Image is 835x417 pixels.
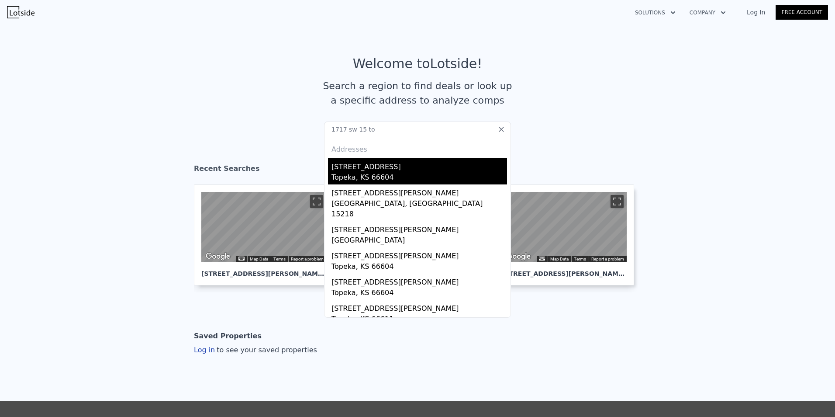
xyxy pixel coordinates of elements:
span: to see your saved properties [215,346,317,354]
input: Search an address or region... [324,122,511,137]
a: Open this area in Google Maps (opens a new window) [504,251,533,262]
div: [STREET_ADDRESS][PERSON_NAME] , Topeka [502,262,627,278]
div: [STREET_ADDRESS][PERSON_NAME] [331,247,507,261]
a: Open this area in Google Maps (opens a new window) [204,251,232,262]
a: Log In [736,8,776,17]
div: Topeka, KS 66604 [331,261,507,274]
div: Topeka, KS 66611 [331,314,507,326]
a: Map [STREET_ADDRESS][PERSON_NAME], Topeka [494,184,641,285]
div: Welcome to Lotside ! [353,56,483,72]
div: Map [201,192,326,262]
button: Company [683,5,733,21]
div: [STREET_ADDRESS][PERSON_NAME] , Topeka [201,262,326,278]
button: Solutions [628,5,683,21]
div: [STREET_ADDRESS][PERSON_NAME] [331,274,507,288]
div: [STREET_ADDRESS][PERSON_NAME] [331,221,507,235]
a: Terms (opens in new tab) [273,257,286,261]
a: Terms (opens in new tab) [574,257,586,261]
div: Street View [201,192,326,262]
div: [STREET_ADDRESS][PERSON_NAME] [331,300,507,314]
a: Map [STREET_ADDRESS][PERSON_NAME], Topeka [194,184,341,285]
div: Street View [502,192,627,262]
a: Report a problem [591,257,624,261]
a: Free Account [776,5,828,20]
div: Saved Properties [194,327,262,345]
button: Map Data [250,256,268,262]
img: Google [204,251,232,262]
div: [STREET_ADDRESS][PERSON_NAME] [331,184,507,198]
button: Keyboard shortcuts [238,257,245,261]
img: Google [504,251,533,262]
button: Toggle fullscreen view [310,195,323,208]
div: [STREET_ADDRESS] [331,158,507,172]
div: Topeka, KS 66604 [331,288,507,300]
div: Search a region to find deals or look up a specific address to analyze comps [320,79,515,108]
div: [GEOGRAPHIC_DATA], [GEOGRAPHIC_DATA] 15218 [331,198,507,221]
div: Topeka, KS 66604 [331,172,507,184]
button: Toggle fullscreen view [611,195,624,208]
div: Log in [194,345,317,355]
div: [GEOGRAPHIC_DATA] [331,235,507,247]
div: Recent Searches [194,156,641,184]
button: Keyboard shortcuts [539,257,545,261]
a: Report a problem [291,257,324,261]
button: Map Data [550,256,569,262]
div: Map [502,192,627,262]
img: Lotside [7,6,35,18]
div: Addresses [328,137,507,158]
